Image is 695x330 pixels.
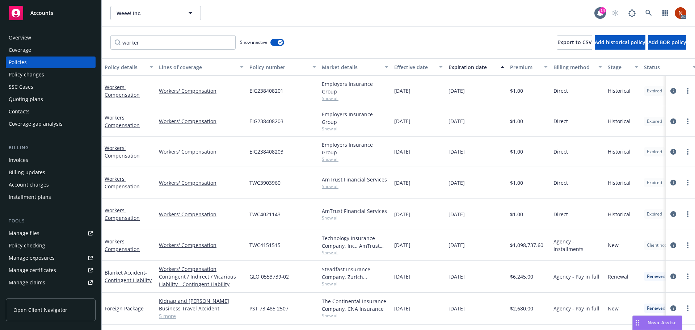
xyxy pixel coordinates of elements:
span: [DATE] [394,210,410,218]
span: Export to CSV [557,39,592,46]
span: Show all [322,95,388,101]
div: Manage claims [9,277,45,288]
button: Nova Assist [632,316,682,330]
button: Policy number [247,58,319,76]
a: Blanket Accident [105,269,152,284]
span: TWC4151515 [249,241,281,249]
a: more [683,87,692,95]
button: Lines of coverage [156,58,247,76]
span: Show all [322,156,388,162]
span: Nova Assist [648,319,676,326]
span: $1.00 [510,117,523,125]
a: Workers' Compensation [159,179,244,187]
a: Workers' Compensation [105,114,140,129]
span: Show all [322,281,388,287]
span: Historical [608,210,631,218]
span: Agency - Pay in full [553,273,599,280]
span: Renewed [647,273,665,280]
div: Account charges [9,179,49,191]
span: Show inactive [240,39,268,45]
a: 5 more [159,312,244,320]
button: Stage [605,58,641,76]
span: $1.00 [510,87,523,95]
a: Contingent / Indirect / Vicarious Liability - Contingent Liability [159,273,244,288]
div: Employers Insurance Group [322,80,388,95]
div: Expiration date [448,63,496,71]
span: EIG238408203 [249,148,283,155]
a: Workers' Compensation [159,210,244,218]
div: The Continental Insurance Company, CNA Insurance [322,297,388,313]
span: Direct [553,210,568,218]
div: Employers Insurance Group [322,141,388,156]
a: Workers' Compensation [105,175,140,190]
a: Manage exposures [6,252,96,264]
a: Manage certificates [6,264,96,276]
span: Renewed [647,305,665,312]
span: New [608,305,619,312]
a: circleInformation [669,87,678,95]
span: Historical [608,117,631,125]
a: Manage BORs [6,289,96,301]
a: Invoices [6,154,96,166]
div: Policy changes [9,69,44,80]
span: Expired [647,149,662,155]
a: Workers' Compensation [159,241,244,249]
span: Agency - Installments [553,238,602,253]
a: Kidnap and [PERSON_NAME] [159,297,244,305]
span: Expired [647,211,662,217]
span: Historical [608,87,631,95]
span: [DATE] [448,148,465,155]
div: Steadfast Insurance Company, Zurich Insurance Group [322,266,388,281]
a: Coverage gap analysis [6,118,96,130]
div: Status [644,63,688,71]
a: Installment plans [6,191,96,203]
div: Lines of coverage [159,63,236,71]
span: Show all [322,215,388,221]
div: Drag to move [633,316,642,330]
a: Workers' Compensation [105,238,140,252]
span: $1.00 [510,210,523,218]
div: Billing method [553,63,594,71]
a: Manage files [6,227,96,239]
button: Market details [319,58,391,76]
span: Expired [647,118,662,125]
span: Expired [647,88,662,94]
a: circleInformation [669,304,678,313]
div: Quoting plans [9,93,43,105]
span: PST 73 485 2507 [249,305,288,312]
button: Effective date [391,58,446,76]
span: Direct [553,87,568,95]
span: $2,680.00 [510,305,533,312]
div: Coverage [9,44,31,56]
a: Workers' Compensation [105,84,140,98]
span: Historical [608,179,631,187]
span: Show all [322,313,388,319]
div: SSC Cases [9,81,33,93]
a: Manage claims [6,277,96,288]
a: SSC Cases [6,81,96,93]
div: Policy details [105,63,145,71]
span: Add historical policy [595,39,645,46]
a: circleInformation [669,147,678,156]
button: Weee! Inc. [110,6,201,20]
a: Overview [6,32,96,43]
span: Show all [322,126,388,132]
span: TWC4021143 [249,210,281,218]
span: $1.00 [510,179,523,187]
a: Policy checking [6,240,96,251]
span: New [608,241,619,249]
span: [DATE] [448,273,465,280]
button: Premium [507,58,551,76]
a: Workers' Compensation [159,87,244,95]
div: Policy checking [9,240,45,251]
div: Coverage gap analysis [9,118,63,130]
div: Contacts [9,106,30,117]
span: Weee! Inc. [117,9,179,17]
div: Premium [510,63,540,71]
div: Policies [9,57,27,68]
div: Stage [608,63,630,71]
a: Start snowing [608,6,623,20]
div: Invoices [9,154,28,166]
div: Manage files [9,227,39,239]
